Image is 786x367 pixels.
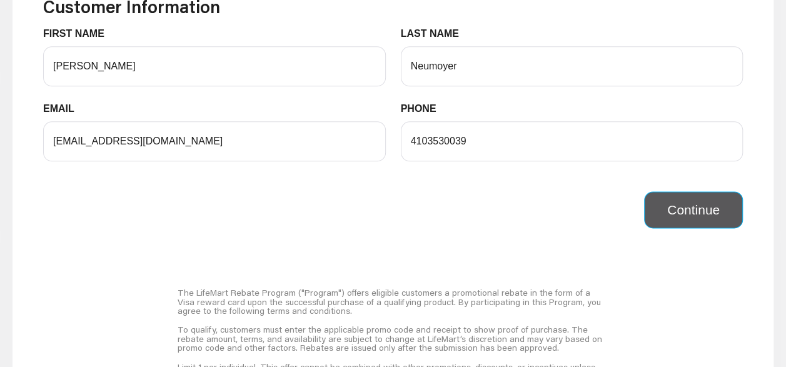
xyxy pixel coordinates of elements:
label: PHONE [401,101,446,116]
label: FIRST NAME [43,26,114,41]
input: EMAIL [43,121,386,161]
label: EMAIL [43,101,84,116]
input: PHONE [401,121,743,161]
input: FIRST NAME [43,46,386,86]
button: Continue [644,191,743,229]
label: LAST NAME [401,26,469,41]
div: To qualify, customers must enter the applicable promo code and receipt to show proof of purchase.... [178,320,609,357]
div: The LifeMart Rebate Program ("Program") offers eligible customers a promotional rebate in the for... [178,283,609,320]
input: LAST NAME [401,46,743,86]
